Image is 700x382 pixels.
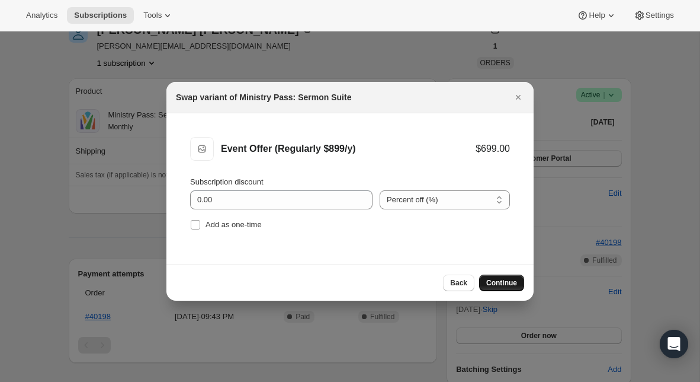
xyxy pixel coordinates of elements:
button: Analytics [19,7,65,24]
span: Help [589,11,605,20]
span: Analytics [26,11,57,20]
button: Tools [136,7,181,24]
div: $699.00 [476,143,510,155]
div: Open Intercom Messenger [660,330,688,358]
span: Settings [646,11,674,20]
span: Subscription discount [190,177,264,186]
span: Add as one-time [205,220,262,229]
span: Back [450,278,467,288]
span: Subscriptions [74,11,127,20]
button: Back [443,275,474,291]
span: Continue [486,278,517,288]
button: Settings [627,7,681,24]
button: Continue [479,275,524,291]
button: Subscriptions [67,7,134,24]
div: Event Offer (Regularly $899/y) [221,143,476,155]
button: Close [510,89,526,106]
span: Tools [143,11,162,20]
button: Help [570,7,624,24]
h2: Swap variant of Ministry Pass: Sermon Suite [176,91,351,103]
